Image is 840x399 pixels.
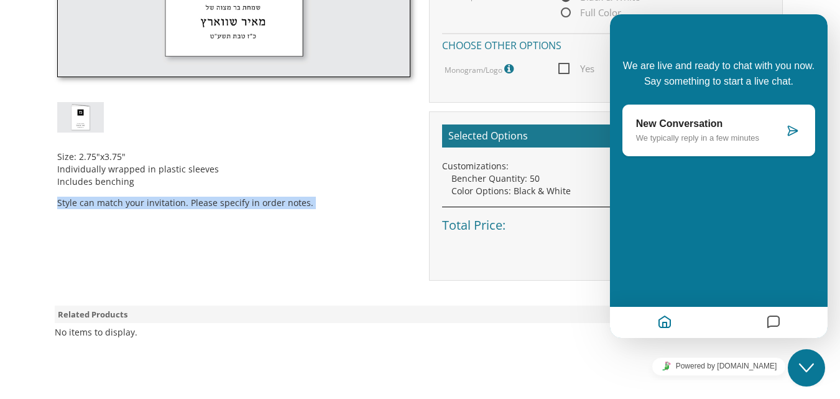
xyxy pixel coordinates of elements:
iframe: chat widget [788,349,828,387]
span: Full Color [558,5,621,21]
h2: Selected Options [442,124,770,148]
div: Customizations: [442,160,770,172]
iframe: chat widget [610,14,828,338]
div: Total Price: [442,207,770,235]
label: Monogram/Logo [445,61,517,77]
div: Style can match your invitation. Please specify in order notes. [57,133,411,209]
span: Yes [558,61,594,77]
h4: Choose other options [442,33,770,55]
li: Includes benching [57,176,411,188]
div: Color Options: Black & White [451,185,770,197]
div: No items to display. [55,326,137,339]
li: Size: 2.75"x3.75" [57,151,411,163]
div: Related Products [55,306,785,324]
div: Bencher Quantity: 50 [451,172,770,185]
iframe: chat widget [610,352,828,380]
li: Individually wrapped in plastic sleeves [57,163,411,176]
img: cardstock-mm-style4.jpg [57,102,104,133]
